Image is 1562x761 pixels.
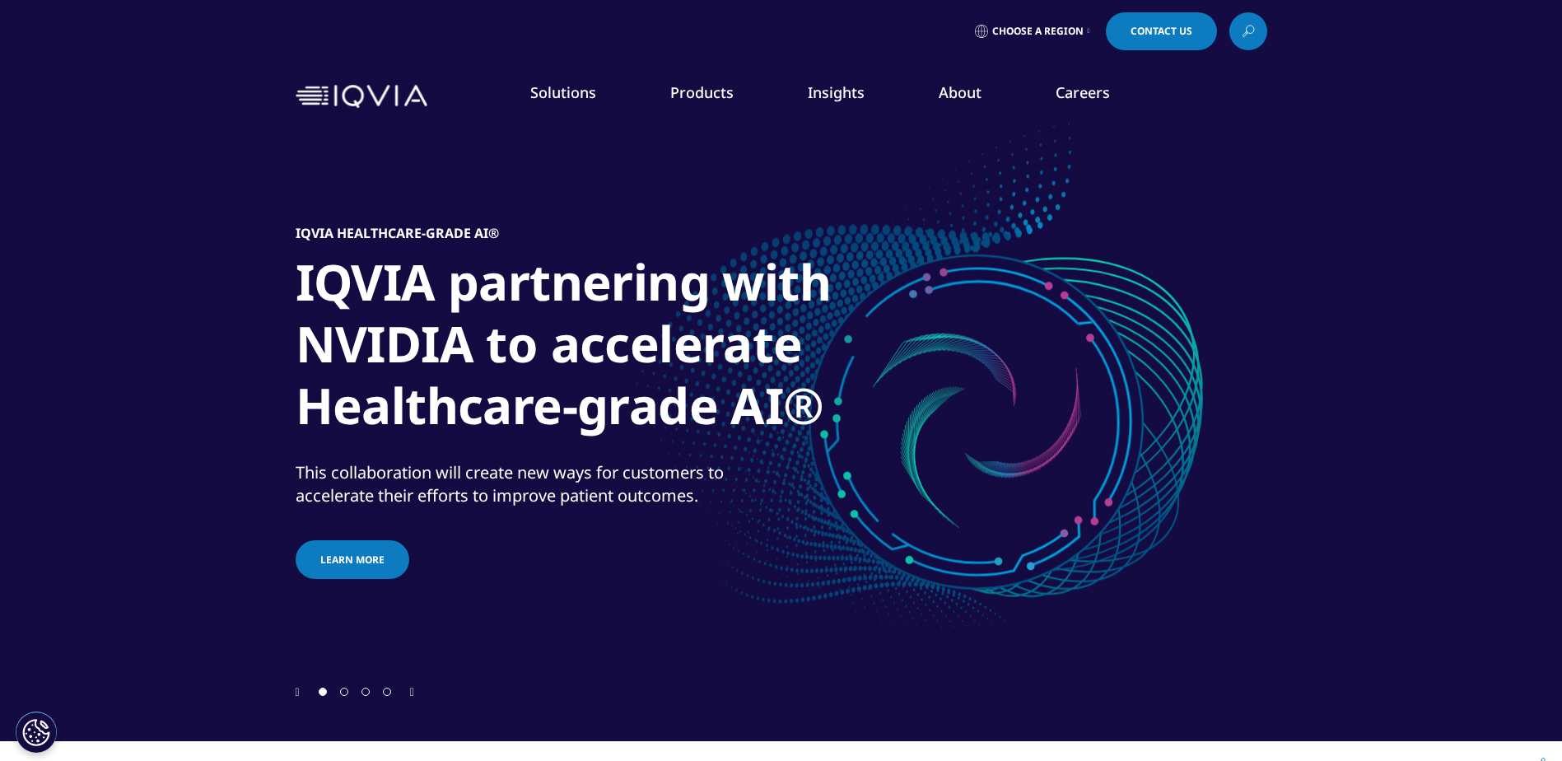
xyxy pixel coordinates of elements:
[530,82,596,102] a: Solutions
[296,251,913,446] h1: IQVIA partnering with NVIDIA to accelerate Healthcare-grade AI®
[296,461,777,507] div: This collaboration will create new ways for customers to accelerate their efforts to improve pati...
[340,688,348,696] span: Go to slide 2
[670,82,734,102] a: Products
[319,688,327,696] span: Go to slide 1
[296,225,499,241] h5: IQVIA Healthcare-grade AI®
[361,688,370,696] span: Go to slide 3
[296,684,300,699] div: Previous slide
[296,540,409,579] a: Learn more
[16,712,57,753] button: Cookie 設定
[434,58,1267,135] nav: Primary
[383,688,391,696] span: Go to slide 4
[992,25,1084,38] span: Choose a Region
[939,82,981,102] a: About
[808,82,865,102] a: Insights
[1131,26,1192,36] span: Contact Us
[296,124,1267,684] div: 1 / 4
[1106,12,1217,50] a: Contact Us
[320,553,385,567] span: Learn more
[410,684,414,699] div: Next slide
[296,85,427,109] img: IQVIA Healthcare Information Technology and Pharma Clinical Research Company
[1056,82,1110,102] a: Careers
